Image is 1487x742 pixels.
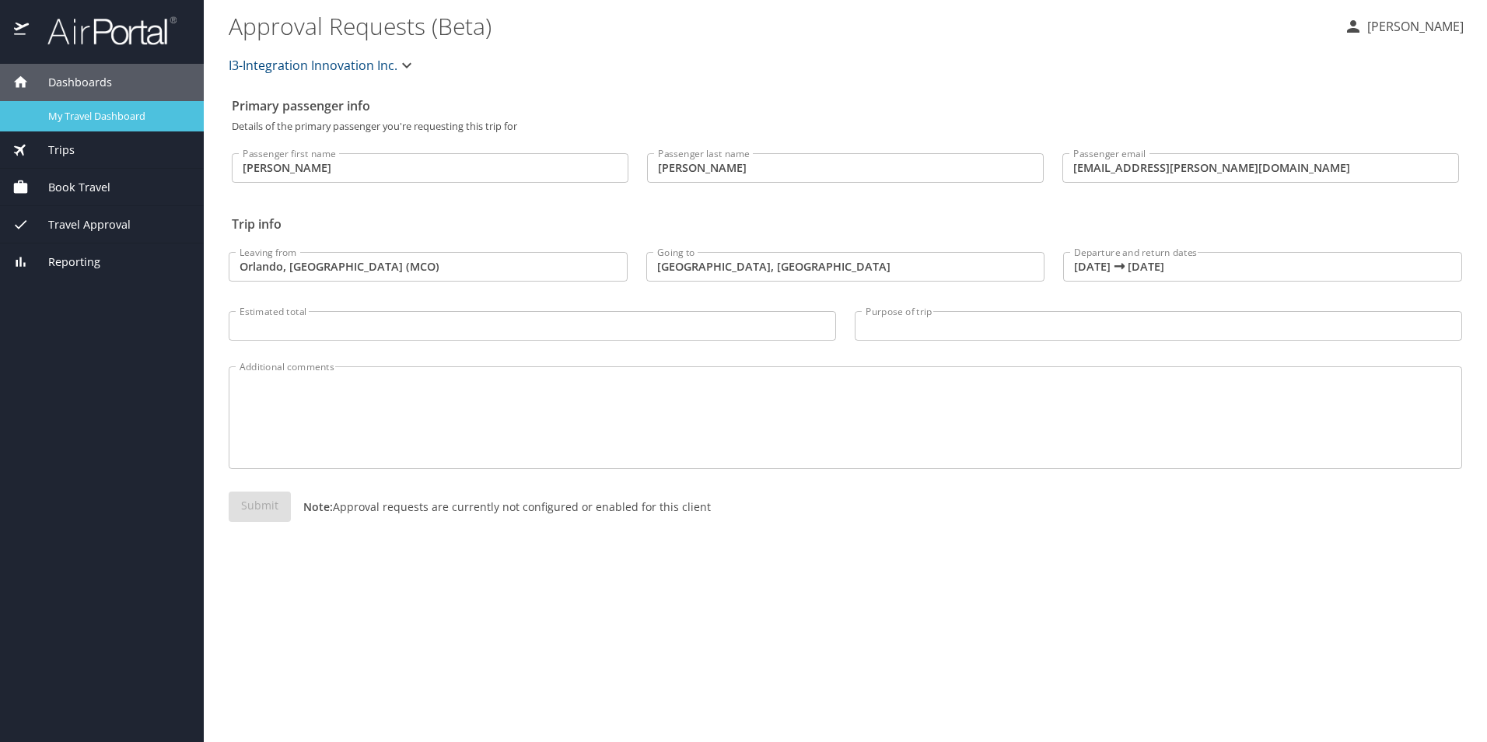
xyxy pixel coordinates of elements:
h2: Primary passenger info [232,93,1459,118]
p: [PERSON_NAME] [1363,17,1464,36]
span: Book Travel [29,179,110,196]
span: Travel Approval [29,216,131,233]
span: My Travel Dashboard [48,109,185,124]
h2: Trip info [232,212,1459,236]
p: Approval requests are currently not configured or enabled for this client [291,499,711,515]
span: Reporting [29,254,100,271]
span: Trips [29,142,75,159]
strong: Note: [303,499,333,514]
button: I3-Integration Innovation Inc. [222,50,422,81]
p: Details of the primary passenger you're requesting this trip for [232,121,1459,131]
img: icon-airportal.png [14,16,30,46]
button: [PERSON_NAME] [1338,12,1470,40]
h1: Approval Requests (Beta) [229,2,1331,50]
span: I3-Integration Innovation Inc. [229,54,397,76]
span: Dashboards [29,74,112,91]
img: airportal-logo.png [30,16,177,46]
